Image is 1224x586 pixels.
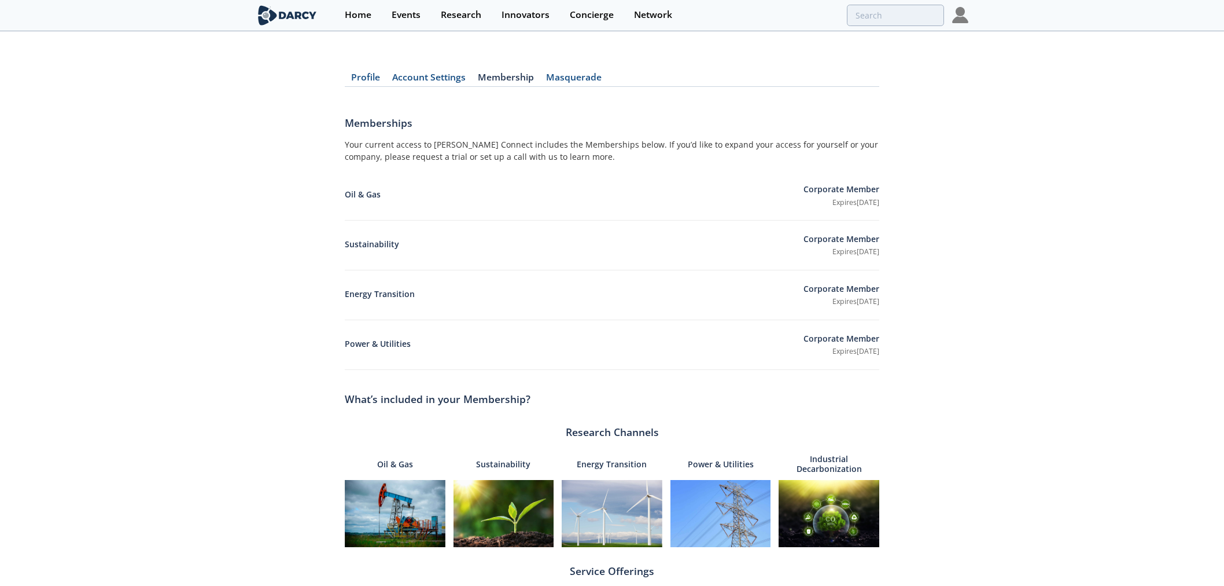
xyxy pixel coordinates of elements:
[570,10,614,20] div: Concierge
[441,10,481,20] div: Research
[803,247,879,257] p: Expires [DATE]
[345,386,879,413] div: What’s included in your Membership?
[345,563,879,578] div: Service Offerings
[779,452,879,476] p: Industrial Decarbonization
[345,424,879,439] div: Research Channels
[540,73,607,87] a: Masquerade
[562,480,662,547] img: energy-e11202bc638c76e8d54b5a3ddfa9579d.jpg
[803,346,879,357] p: Expires [DATE]
[577,452,647,476] p: Energy Transition
[634,10,672,20] div: Network
[779,480,879,547] img: industrial-decarbonization-299db23ffd2d26ea53b85058e0ea4a31.jpg
[670,480,771,547] img: power-0245a545bc4df729e8541453bebf1337.jpg
[688,452,754,476] p: Power & Utilities
[803,296,879,307] p: Expires [DATE]
[345,480,445,547] img: oilandgas-64dff166b779d667df70ba2f03b7bb17.jpg
[803,332,879,347] p: Corporate Member
[392,10,421,20] div: Events
[847,5,944,26] input: Advanced Search
[345,288,803,302] p: Energy Transition
[476,452,530,476] p: Sustainability
[803,197,879,208] p: Expires [DATE]
[471,73,540,87] a: Membership
[345,10,371,20] div: Home
[345,188,803,203] p: Oil & Gas
[377,452,413,476] p: Oil & Gas
[345,138,879,171] div: Your current access to [PERSON_NAME] Connect includes the Memberships below. If you’d like to exp...
[345,115,879,138] h1: Memberships
[952,7,968,23] img: Profile
[386,73,471,87] a: Account Settings
[502,10,550,20] div: Innovators
[803,233,879,247] p: Corporate Member
[803,283,879,297] p: Corporate Member
[345,238,803,252] p: Sustainability
[454,480,554,547] img: sustainability-770903ad21d5b8021506027e77cf2c8d.jpg
[256,5,319,25] img: logo-wide.svg
[345,338,803,352] p: Power & Utilities
[1175,540,1212,574] iframe: chat widget
[803,183,879,197] p: Corporate Member
[345,73,386,87] a: Profile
